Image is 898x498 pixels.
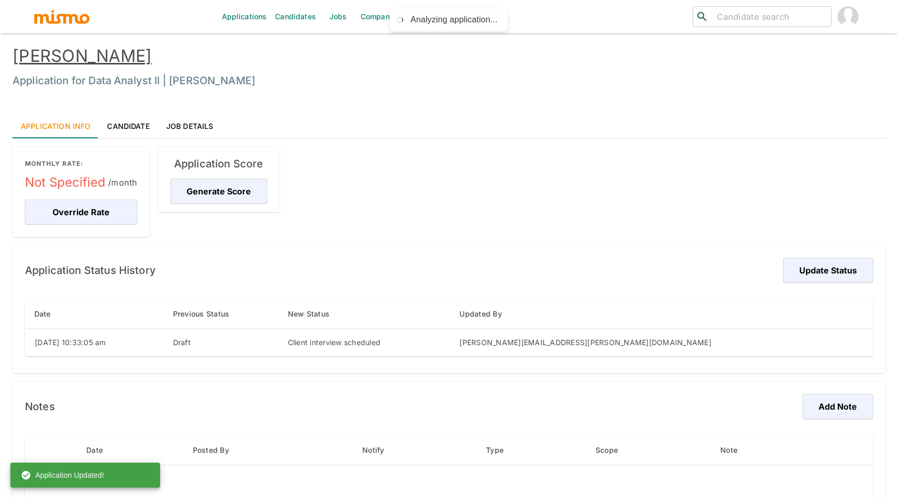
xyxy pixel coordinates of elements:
a: [PERSON_NAME] [12,46,152,66]
th: Previous Status [165,299,280,329]
p: MONTHLY RATE: [25,160,137,168]
td: Draft [165,329,280,356]
button: Override Rate [25,200,137,225]
button: Add Note [802,394,873,419]
h6: Application for Data Analyst II | [PERSON_NAME] [12,72,886,89]
th: Note [712,436,820,465]
th: New Status [280,299,452,329]
table: enhanced table [25,299,873,357]
a: Application Info [12,113,99,138]
th: Notify [354,436,478,465]
span: Not Specified [25,174,137,191]
th: Type [478,436,587,465]
img: logo [33,9,90,24]
button: Generate Score [170,179,267,204]
input: Candidate search [712,9,827,24]
div: Analyzing application... [411,15,497,25]
th: Updated By [451,299,873,329]
a: Candidate [99,113,157,138]
div: Application Updated! [21,466,104,484]
h6: Notes [25,398,55,415]
th: Date [78,436,184,465]
a: Job Details [158,113,222,138]
th: Posted By [184,436,354,465]
button: Update Status [783,258,873,283]
span: /month [108,175,137,190]
img: Paola Pacheco [838,6,859,27]
th: Date [26,299,165,329]
td: Client interview scheduled [280,329,452,356]
th: Scope [587,436,712,465]
h6: Application Status History [25,262,156,279]
td: [PERSON_NAME][EMAIL_ADDRESS][PERSON_NAME][DOMAIN_NAME] [451,329,873,356]
h6: Application Score [170,155,267,172]
td: [DATE] 10:33:05 am [26,329,165,356]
